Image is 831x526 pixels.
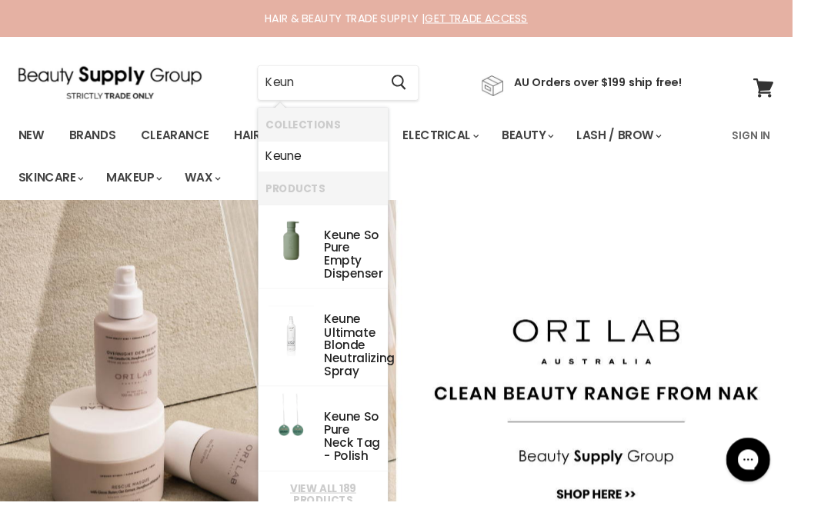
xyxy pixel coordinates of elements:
[340,428,371,446] b: Keun
[411,126,512,158] a: Electrical
[515,126,590,158] a: Beauty
[282,311,330,375] img: 13072_1_200x.jpg
[8,120,759,209] ul: Main menu
[593,126,703,158] a: Lash / Brow
[340,326,371,344] b: Keun
[271,180,407,215] li: Products
[279,155,309,172] b: Keun
[754,454,816,511] iframe: Gorgias live chat messenger
[234,126,323,158] a: Haircare
[340,240,399,296] div: e So Pure Empty Dispenser
[182,171,241,203] a: Wax
[8,171,97,203] a: Skincare
[136,126,231,158] a: Clearance
[271,405,407,494] li: Products: Keune So Pure Neck Tag - Polish
[279,151,399,176] a: e
[340,431,399,487] div: e So Pure Neck Tag - Polish
[279,222,332,278] img: Keune-So-Pure-refillable-bottle-400ml.webp
[8,126,58,158] a: New
[340,238,371,255] b: Keun
[100,171,179,203] a: Makeup
[271,215,407,303] li: Products: Keune So Pure Empty Dispenser
[398,69,439,105] button: Search
[271,113,407,148] li: Collections
[271,148,407,180] li: Collections: Keune
[61,126,133,158] a: Brands
[446,11,554,27] a: GET TRADE ACCESS
[271,69,398,105] input: Search
[340,328,399,398] div: e Ultimate Blonde Neutralizing Spray
[271,303,407,405] li: Products: Keune Ultimate Blonde Neutralizing Spray
[279,413,332,467] img: polish_pdp_e609b746-2abd-4f06-8009-475614091024.webp
[759,126,817,158] a: Sign In
[270,68,439,105] form: Product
